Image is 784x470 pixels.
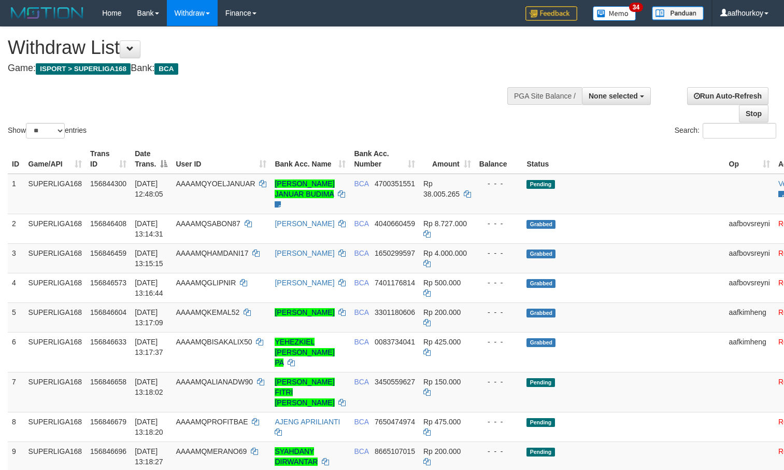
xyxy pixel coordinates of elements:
span: BCA [354,308,368,316]
span: Pending [526,448,554,457]
span: [DATE] 13:18:02 [135,378,163,396]
a: AJENG APRILIANTI [275,418,340,426]
th: Balance [475,144,523,174]
td: 2 [8,214,24,243]
td: 3 [8,243,24,273]
button: None selected [582,87,651,105]
span: Rp 4.000.000 [423,249,467,257]
th: Game/API: activate to sort column ascending [24,144,87,174]
span: Copy 7650474974 to clipboard [375,418,415,426]
a: [PERSON_NAME] FITRI [PERSON_NAME] [275,378,334,407]
a: [PERSON_NAME] [275,219,334,228]
span: Copy 3450559627 to clipboard [375,378,415,386]
td: SUPERLIGA168 [24,372,87,412]
td: aafkimheng [725,332,774,372]
th: Bank Acc. Name: activate to sort column ascending [270,144,350,174]
span: Rp 8.727.000 [423,219,467,228]
th: ID [8,144,24,174]
td: SUPERLIGA168 [24,302,87,332]
span: AAAAMQGLIPNIR [176,279,236,287]
td: aafbovsreyni [725,273,774,302]
span: AAAAMQALIANADW90 [176,378,253,386]
div: - - - [479,248,519,258]
div: - - - [479,218,519,229]
span: BCA [354,338,368,346]
span: Copy 4700351551 to clipboard [375,179,415,188]
img: panduan.png [652,6,704,20]
span: Copy 8665107015 to clipboard [375,447,415,455]
h4: Game: Bank: [8,63,512,74]
span: 156846679 [90,418,126,426]
span: BCA [354,378,368,386]
span: Grabbed [526,338,555,347]
span: BCA [154,63,178,75]
div: - - - [479,446,519,457]
input: Search: [703,123,776,139]
td: SUPERLIGA168 [24,174,87,214]
span: 156846696 [90,447,126,455]
div: - - - [479,377,519,387]
a: YEHEZKIEL [PERSON_NAME] PA [275,338,334,367]
span: 156846658 [90,378,126,386]
span: AAAAMQYOELJANUAR [176,179,255,188]
span: ISPORT > SUPERLIGA168 [36,63,131,75]
th: Trans ID: activate to sort column ascending [86,144,131,174]
span: AAAAMQMERANO69 [176,447,247,455]
td: SUPERLIGA168 [24,214,87,243]
th: Bank Acc. Number: activate to sort column ascending [350,144,419,174]
td: 1 [8,174,24,214]
div: - - - [479,278,519,288]
span: Rp 38.005.265 [423,179,460,198]
span: [DATE] 13:14:31 [135,219,163,238]
span: Grabbed [526,279,555,288]
span: [DATE] 12:48:05 [135,179,163,198]
div: - - - [479,417,519,427]
span: Grabbed [526,250,555,258]
span: Copy 7401176814 to clipboard [375,279,415,287]
span: Rp 425.000 [423,338,461,346]
td: 8 [8,412,24,441]
span: Grabbed [526,220,555,229]
span: Rp 475.000 [423,418,461,426]
span: Pending [526,378,554,387]
td: SUPERLIGA168 [24,243,87,273]
span: None selected [589,92,638,100]
a: Stop [739,105,768,122]
select: Showentries [26,123,65,139]
div: - - - [479,337,519,347]
label: Search: [675,123,776,139]
span: Grabbed [526,309,555,317]
span: Copy 3301180606 to clipboard [375,308,415,316]
span: Copy 4040660459 to clipboard [375,219,415,228]
a: SYAHDANY DIRWANTAR [275,447,318,466]
th: Amount: activate to sort column ascending [419,144,475,174]
span: Pending [526,180,554,189]
span: AAAAMQPROFITBAE [176,418,248,426]
td: aafbovsreyni [725,214,774,243]
span: [DATE] 13:15:15 [135,249,163,268]
span: 156846573 [90,279,126,287]
td: SUPERLIGA168 [24,412,87,441]
a: [PERSON_NAME] [275,249,334,257]
label: Show entries [8,123,87,139]
span: BCA [354,418,368,426]
img: Feedback.jpg [525,6,577,21]
span: 156846408 [90,219,126,228]
td: 4 [8,273,24,302]
td: 7 [8,372,24,412]
td: SUPERLIGA168 [24,332,87,372]
img: MOTION_logo.png [8,5,87,21]
span: [DATE] 13:18:27 [135,447,163,466]
span: [DATE] 13:18:20 [135,418,163,436]
span: [DATE] 13:16:44 [135,279,163,297]
span: BCA [354,179,368,188]
th: Status [522,144,724,174]
span: AAAAMQHAMDANI17 [176,249,248,257]
span: 34 [629,3,643,12]
span: BCA [354,249,368,257]
span: AAAAMQBISAKALIX50 [176,338,252,346]
span: 156846633 [90,338,126,346]
span: [DATE] 13:17:09 [135,308,163,327]
a: [PERSON_NAME] [275,308,334,316]
span: Rp 500.000 [423,279,461,287]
